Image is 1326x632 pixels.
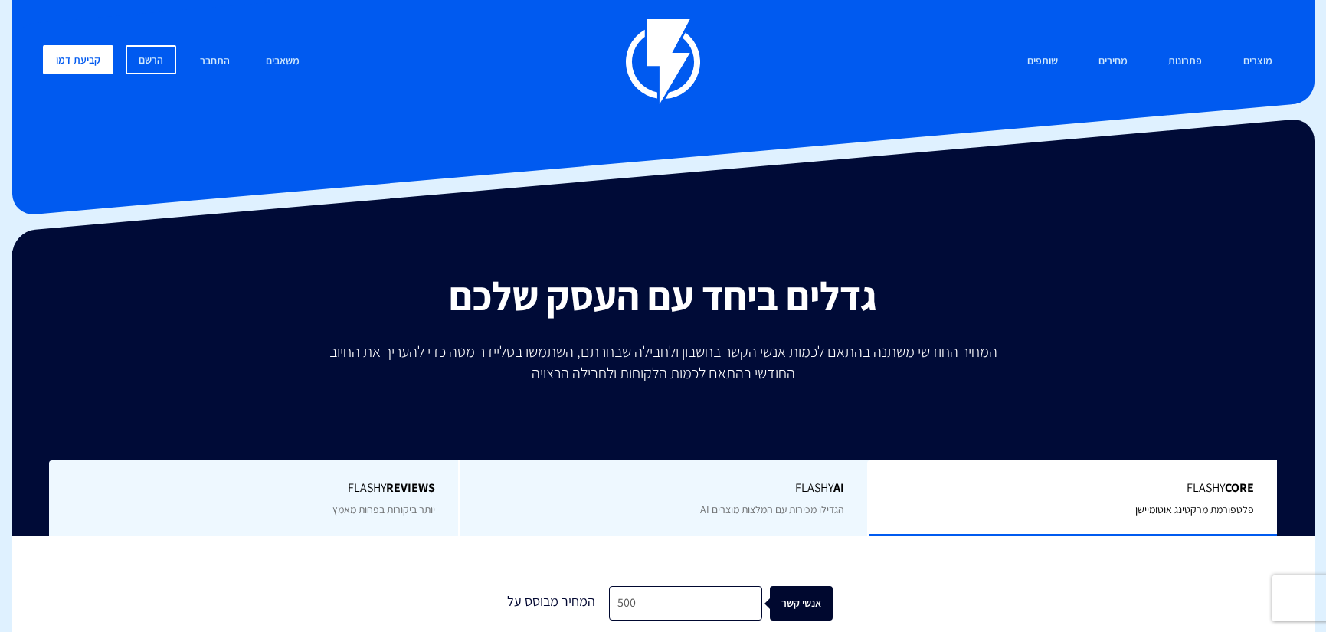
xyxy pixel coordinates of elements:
a: הרשם [126,45,176,74]
b: AI [833,480,844,496]
b: REVIEWS [386,480,435,496]
b: Core [1225,480,1254,496]
a: מוצרים [1232,45,1284,78]
h2: גדלים ביחד עם העסק שלכם [24,274,1303,318]
span: Flashy [892,480,1254,497]
a: קביעת דמו [43,45,113,74]
div: אנשי קשר [778,586,840,621]
span: יותר ביקורות בפחות מאמץ [332,503,435,516]
a: מחירים [1087,45,1139,78]
a: משאבים [254,45,311,78]
div: המחיר מבוסס על [494,586,609,621]
a: שותפים [1016,45,1069,78]
p: המחיר החודשי משתנה בהתאם לכמות אנשי הקשר בחשבון ולחבילה שבחרתם, השתמשו בסליידר מטה כדי להעריך את ... [319,341,1008,384]
span: Flashy [72,480,435,497]
span: פלטפורמת מרקטינג אוטומיישן [1135,503,1254,516]
span: הגדילו מכירות עם המלצות מוצרים AI [700,503,844,516]
span: Flashy [483,480,845,497]
a: התחבר [188,45,241,78]
a: פתרונות [1157,45,1213,78]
